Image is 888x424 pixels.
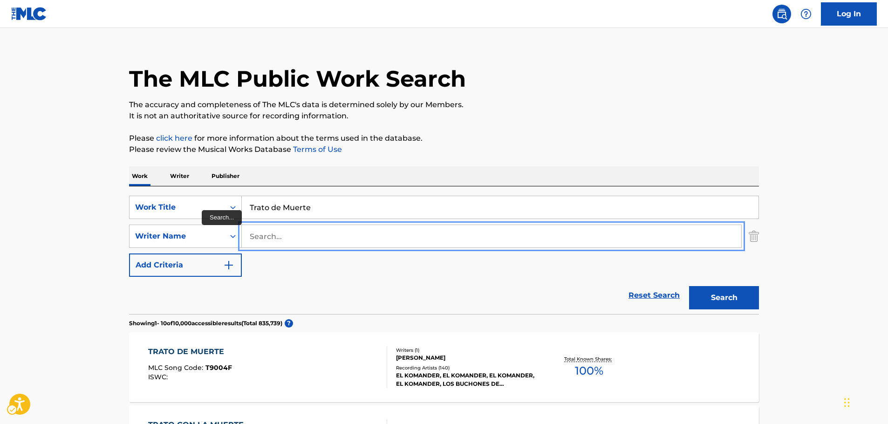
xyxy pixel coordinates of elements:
button: Search [689,286,759,309]
span: ? [285,319,293,328]
p: Please for more information about the terms used in the database. [129,133,759,144]
img: 9d2ae6d4665cec9f34b9.svg [223,260,234,271]
p: It is not an authoritative source for recording information. [129,110,759,122]
div: Work Title [135,202,219,213]
div: Recording Artists ( 140 ) [396,364,537,371]
div: Writer Name [135,231,219,242]
img: search [776,8,787,20]
p: Showing 1 - 10 of 10,000 accessible results (Total 835,739 ) [129,319,282,328]
p: Work [129,166,150,186]
div: TRATO DE MUERTE [148,346,232,357]
button: Add Criteria [129,253,242,277]
p: Publisher [209,166,242,186]
input: Search... [242,196,758,219]
img: Delete Criterion [749,225,759,248]
a: Terms of Use [291,145,342,154]
iframe: Hubspot Iframe [841,379,888,424]
div: Writers ( 1 ) [396,347,537,354]
span: MLC Song Code : [148,363,205,372]
input: Search... [242,225,741,247]
span: T9004F [205,363,232,372]
a: Log In [821,2,877,26]
span: 100 % [575,362,603,379]
a: TRATO DE MUERTEMLC Song Code:T9004FISWC:Writers (1)[PERSON_NAME]Recording Artists (140)EL KOMANDE... [129,332,759,402]
div: Drag [844,389,850,417]
a: Reset Search [624,285,684,306]
p: The accuracy and completeness of The MLC's data is determined solely by our Members. [129,99,759,110]
p: Please review the Musical Works Database [129,144,759,155]
span: ISWC : [148,373,170,381]
a: Music industry terminology | mechanical licensing collective [156,134,192,143]
form: Search Form [129,196,759,314]
img: help [800,8,812,20]
h1: The MLC Public Work Search [129,65,466,93]
div: EL KOMANDER, EL KOMANDER, EL KOMANDER, EL KOMANDER, LOS BUCHONES DE [PERSON_NAME] [396,371,537,388]
img: MLC Logo [11,7,47,21]
p: Writer [167,166,192,186]
div: Chat Widget [841,379,888,424]
div: [PERSON_NAME] [396,354,537,362]
p: Total Known Shares: [564,356,614,362]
